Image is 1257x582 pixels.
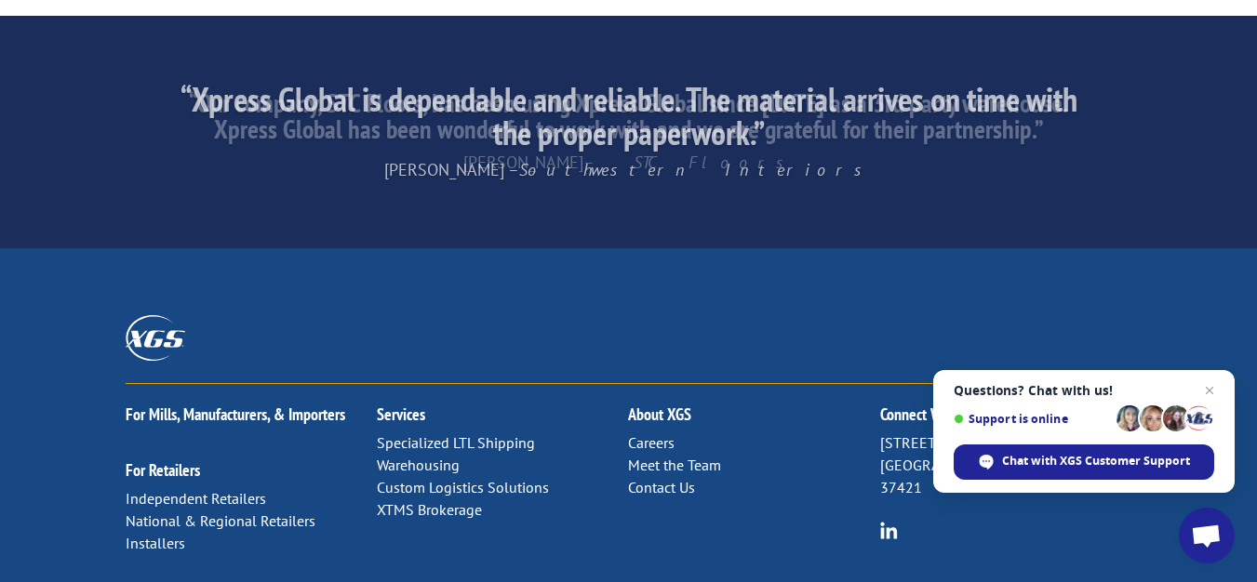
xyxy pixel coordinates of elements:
[1002,453,1190,470] span: Chat with XGS Customer Support
[628,403,691,425] a: About XGS
[126,315,185,361] img: XGS_Logos_ALL_2024_All_White
[954,444,1214,480] span: Chat with XGS Customer Support
[628,478,695,496] a: Contact Us
[126,403,345,425] a: For Mills, Manufacturers, & Importers
[126,459,200,481] a: For Retailers
[164,83,1093,159] h2: “Xpress Global is dependable and reliable. The material arrives on time with the proper paperwork.”
[880,522,898,539] img: group-6
[519,159,873,180] em: Southwestern Interiors
[377,456,460,474] a: Warehousing
[1179,508,1235,563] a: Open chat
[377,403,425,425] a: Services
[126,489,266,508] a: Independent Retailers
[377,433,535,452] a: Specialized LTL Shipping
[954,412,1110,426] span: Support is online
[628,433,675,452] a: Careers
[880,406,1131,432] h2: Connect With Us
[126,511,315,530] a: National & Regional Retailers
[377,500,482,519] a: XTMS Brokerage
[954,383,1214,398] span: Questions? Chat with us!
[377,478,549,496] a: Custom Logistics Solutions
[880,432,1131,498] p: [STREET_ADDRESS] [GEOGRAPHIC_DATA], [US_STATE] 37421
[164,159,1093,181] p: [PERSON_NAME] –
[628,456,721,474] a: Meet the Team
[126,534,185,552] a: Installers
